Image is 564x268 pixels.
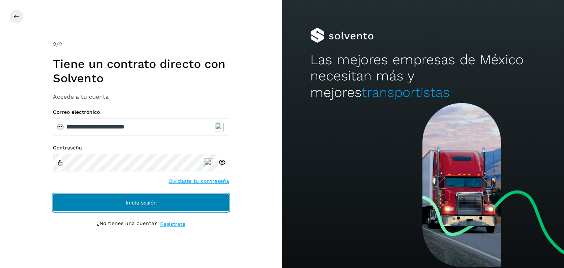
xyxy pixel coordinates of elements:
[204,158,213,167] img: npw-badge-icon-locked.svg
[160,220,185,228] a: Regístrate
[53,41,56,48] span: 2
[53,57,229,85] h1: Tiene un contrato directo con Solvento
[97,220,157,228] p: ¿No tienes una cuenta?
[310,52,536,101] h2: Las mejores empresas de México necesitan más y mejores
[53,194,229,211] button: Inicia sesión
[53,93,229,100] h3: Accede a tu cuenta
[126,200,157,205] span: Inicia sesión
[169,177,229,185] a: Olvidaste tu contraseña
[53,40,229,49] div: /2
[53,145,229,151] label: Contraseña
[53,109,229,115] label: Correo electrónico
[362,84,450,100] span: transportistas
[215,123,224,131] img: npw-badge-icon-locked.svg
